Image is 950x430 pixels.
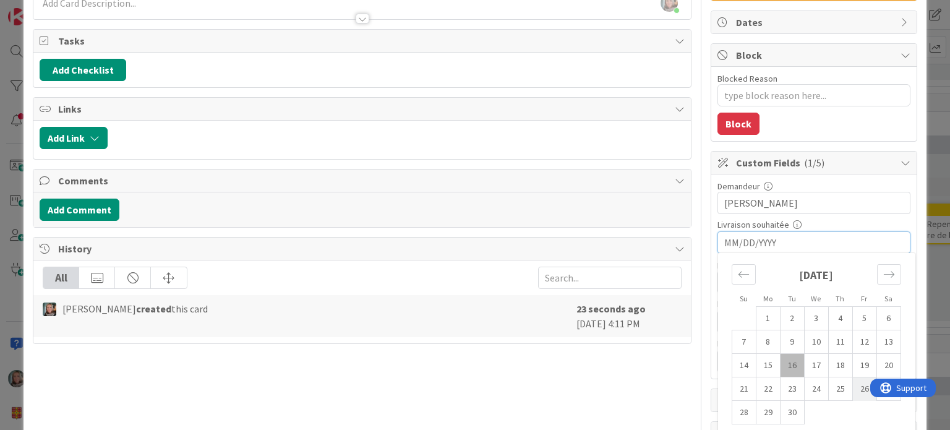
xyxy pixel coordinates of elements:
td: Saturday, 09/13/2025 12:00 PM [876,330,901,354]
td: Wednesday, 09/17/2025 12:00 PM [804,354,828,377]
span: Dates [736,15,894,30]
td: Tuesday, 09/30/2025 12:00 PM [780,401,804,424]
button: Add Link [40,127,108,149]
img: SP [43,303,56,316]
label: Demandeur [717,181,760,192]
input: MM/DD/YYYY [724,232,904,253]
span: ( 1/5 ) [804,157,824,169]
span: Block [736,48,894,62]
td: Thursday, 09/25/2025 12:00 PM [828,377,852,401]
td: Wednesday, 09/03/2025 12:00 PM [804,307,828,330]
button: Add Comment [40,199,119,221]
td: Monday, 09/08/2025 12:00 PM [756,330,780,354]
td: Tuesday, 09/23/2025 12:00 PM [780,377,804,401]
button: Block [717,113,760,135]
td: Sunday, 09/14/2025 12:00 PM [732,354,756,377]
td: Sunday, 09/21/2025 12:00 PM [732,377,756,401]
td: Tuesday, 09/02/2025 12:00 PM [780,307,804,330]
td: Friday, 09/19/2025 12:00 PM [852,354,876,377]
td: Thursday, 09/11/2025 12:00 PM [828,330,852,354]
label: Projet [717,260,740,271]
td: Monday, 09/22/2025 12:00 PM [756,377,780,401]
div: [DATE] 4:11 PM [576,301,682,331]
div: Portée [717,339,910,348]
span: History [58,241,668,256]
b: created [136,303,171,315]
span: Tasks [58,33,668,48]
small: Su [740,294,748,303]
small: Sa [884,294,892,303]
small: Fr [861,294,867,303]
td: Sunday, 09/28/2025 12:00 PM [732,401,756,424]
td: Monday, 09/01/2025 12:00 PM [756,307,780,330]
td: Saturday, 09/06/2025 12:00 PM [876,307,901,330]
td: Wednesday, 09/24/2025 12:00 PM [804,377,828,401]
small: Tu [788,294,796,303]
td: Thursday, 09/04/2025 12:00 PM [828,307,852,330]
div: Envergure [717,299,910,308]
button: Add Checklist [40,59,126,81]
div: Livraison souhaitée [717,220,910,229]
div: All [43,267,79,288]
td: Sunday, 09/07/2025 12:00 PM [732,330,756,354]
span: Links [58,101,668,116]
td: Friday, 09/26/2025 12:00 PM [852,377,876,401]
td: Thursday, 09/18/2025 12:00 PM [828,354,852,377]
strong: [DATE] [799,268,833,282]
td: Wednesday, 09/10/2025 12:00 PM [804,330,828,354]
div: Move backward to switch to the previous month. [732,264,756,285]
input: Search... [538,267,682,289]
td: Tuesday, 09/16/2025 12:00 PM [780,354,804,377]
small: We [811,294,821,303]
td: Tuesday, 09/09/2025 12:00 PM [780,330,804,354]
b: 23 seconds ago [576,303,646,315]
span: Custom Fields [736,155,894,170]
td: Saturday, 09/20/2025 12:00 PM [876,354,901,377]
div: Move forward to switch to the next month. [877,264,901,285]
span: Comments [58,173,668,188]
td: Friday, 09/12/2025 12:00 PM [852,330,876,354]
td: Friday, 09/05/2025 12:00 PM [852,307,876,330]
small: Th [836,294,844,303]
td: Saturday, 09/27/2025 12:00 PM [876,377,901,401]
td: Monday, 09/29/2025 12:00 PM [756,401,780,424]
label: Blocked Reason [717,73,777,84]
td: Monday, 09/15/2025 12:00 PM [756,354,780,377]
span: [PERSON_NAME] this card [62,301,208,316]
span: Support [26,2,56,17]
small: Mo [763,294,772,303]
